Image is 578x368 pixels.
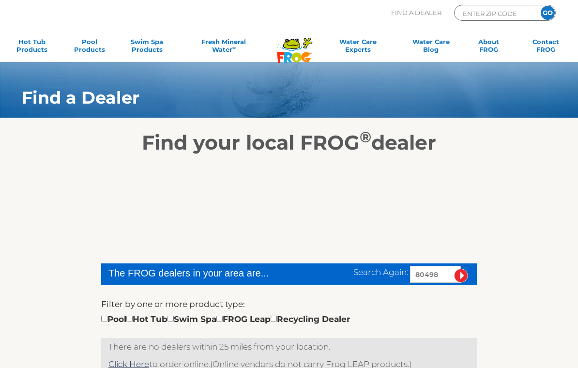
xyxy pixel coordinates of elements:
a: Water CareBlog [409,38,453,57]
label: Filter by one or more product type: [101,298,245,310]
div: The FROG dealers in your area are... [108,266,293,280]
a: AboutFROG [466,38,511,57]
a: Fresh MineralWater∞ [182,38,266,57]
input: GO [541,6,555,20]
a: Swim SpaProducts [124,38,169,57]
div: Pool Hot Tub Swim Spa FROG Leap Recycling Dealer [101,313,350,325]
p: There are no dealers within 25 miles from your location. [108,340,470,353]
a: Water CareExperts [319,38,396,57]
img: Frog Products Logo [272,25,318,63]
a: Hot TubProducts [10,38,54,57]
sup: ∞ [232,45,236,50]
sup: ® [360,128,371,146]
p: Find A Dealer [391,5,441,21]
a: PoolProducts [67,38,112,57]
h2: Find your local FROG dealer [7,130,571,154]
span: Search Again: [353,267,408,277]
input: Submit [454,269,468,283]
a: ContactFROG [524,38,568,57]
h1: Find a Dealer [22,88,515,107]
